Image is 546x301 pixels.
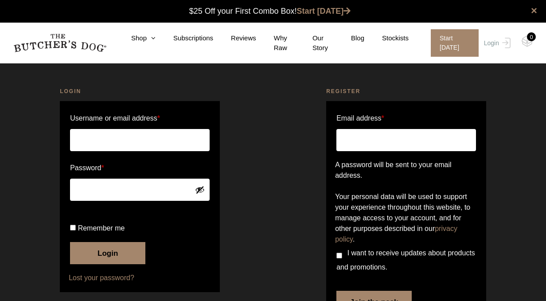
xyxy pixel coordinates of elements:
a: close [531,5,537,16]
button: Login [70,242,145,264]
input: Remember me [70,225,76,231]
img: TBD_Cart-Empty.png [522,35,533,47]
label: Email address [336,111,384,125]
span: I want to receive updates about products and promotions. [336,249,475,271]
a: Subscriptions [156,33,213,43]
label: Password [70,161,210,175]
p: Your personal data will be used to support your experience throughout this website, to manage acc... [335,192,477,245]
input: I want to receive updates about products and promotions. [336,253,342,258]
a: Blog [333,33,364,43]
a: Reviews [213,33,256,43]
a: Stockists [364,33,409,43]
h2: Login [60,87,220,96]
a: Shop [113,33,156,43]
a: Our Story [295,33,333,53]
h2: Register [326,87,486,96]
a: Why Raw [256,33,295,53]
a: Start [DATE] [297,7,351,16]
a: Login [482,29,511,57]
a: Lost your password? [69,273,211,283]
span: Start [DATE] [431,29,479,57]
p: A password will be sent to your email address. [335,160,477,181]
label: Username or email address [70,111,210,125]
span: Remember me [78,224,125,232]
a: Start [DATE] [422,29,482,57]
div: 0 [527,32,536,41]
button: Show password [195,185,205,195]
